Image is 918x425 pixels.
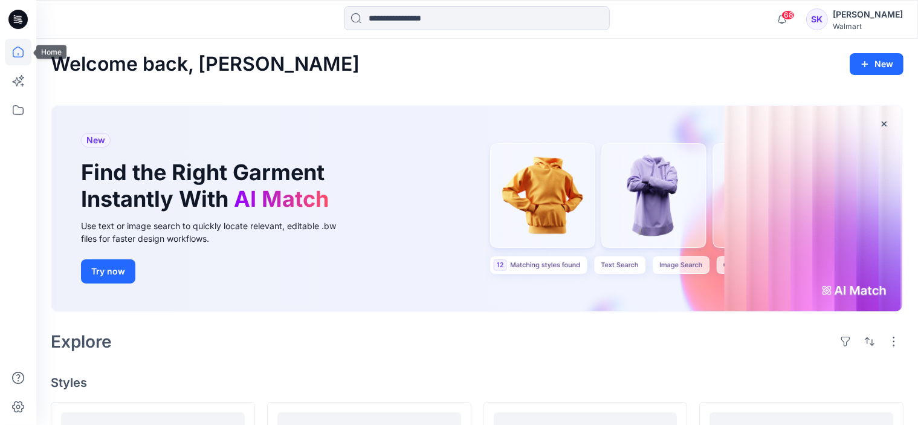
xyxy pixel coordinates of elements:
[234,186,329,212] span: AI Match
[81,160,335,212] h1: Find the Right Garment Instantly With
[86,133,105,148] span: New
[850,53,903,75] button: New
[51,53,360,76] h2: Welcome back, [PERSON_NAME]
[81,259,135,284] button: Try now
[806,8,828,30] div: SK
[833,22,903,31] div: Walmart
[51,332,112,351] h2: Explore
[781,10,795,20] span: 68
[51,375,903,390] h4: Styles
[833,7,903,22] div: [PERSON_NAME]
[81,219,353,245] div: Use text or image search to quickly locate relevant, editable .bw files for faster design workflows.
